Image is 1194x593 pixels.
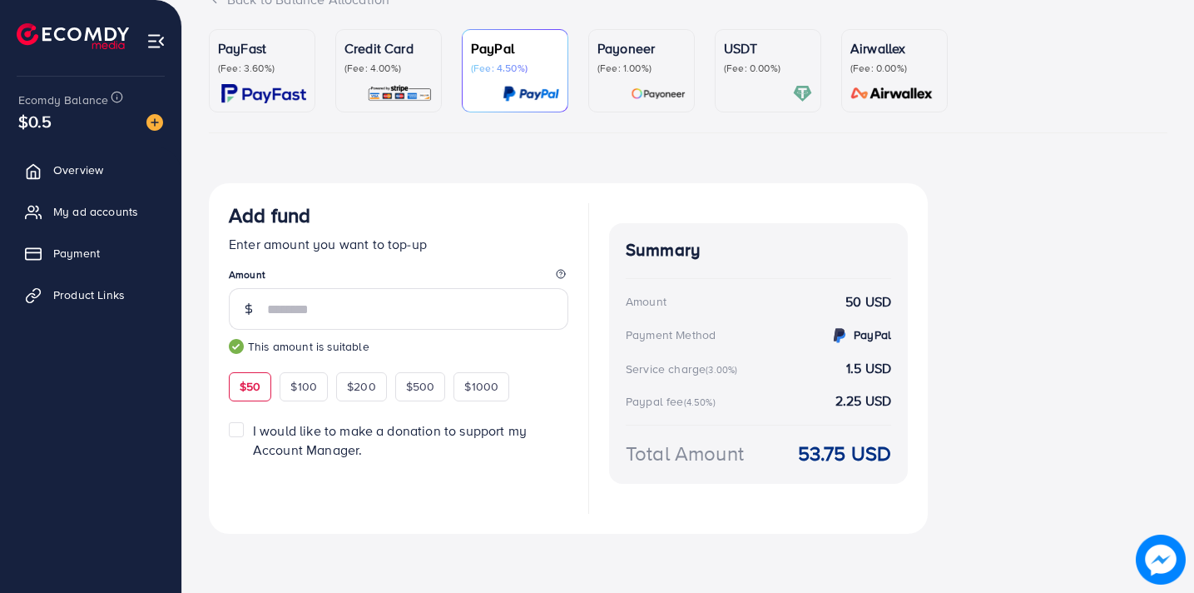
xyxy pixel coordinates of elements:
a: Payment [12,237,169,270]
span: $500 [406,378,435,395]
a: Product Links [12,278,169,311]
img: image [146,114,163,131]
div: Total Amount [626,439,744,468]
legend: Amount [229,267,568,288]
p: Enter amount you want to top-up [229,234,568,254]
small: (4.50%) [684,396,716,409]
div: Amount [626,293,666,310]
img: card [503,84,559,103]
span: $1000 [464,378,498,395]
span: Payment [53,245,100,262]
span: $200 [347,378,376,395]
div: Service charge [626,361,742,377]
strong: 50 USD [845,292,891,311]
h3: Add fund [229,203,310,227]
img: card [845,84,939,103]
div: Paypal fee [626,393,721,410]
small: (3.00%) [706,363,737,376]
p: PayFast [218,38,306,58]
span: $50 [240,378,260,395]
p: Payoneer [597,38,686,58]
span: $100 [290,378,317,395]
p: Credit Card [344,38,433,58]
p: (Fee: 1.00%) [597,62,686,75]
img: credit [830,326,850,346]
p: (Fee: 3.60%) [218,62,306,75]
img: guide [229,339,244,354]
h4: Summary [626,240,891,261]
strong: 2.25 USD [835,391,891,411]
img: card [631,84,686,103]
div: Payment Method [626,326,716,343]
img: card [793,84,812,103]
iframe: PayPal [402,480,568,509]
p: (Fee: 4.00%) [344,62,433,75]
span: I would like to make a donation to support my Account Manager. [253,421,527,459]
a: Overview [12,153,169,187]
img: card [367,84,433,103]
img: logo [17,23,129,49]
strong: PayPal [854,326,891,343]
span: Product Links [53,287,125,303]
p: USDT [724,38,812,58]
img: card [221,84,306,103]
span: $0.5 [18,109,52,133]
span: Ecomdy Balance [18,92,108,108]
p: (Fee: 0.00%) [850,62,939,75]
img: menu [146,32,166,51]
span: Overview [53,162,103,178]
img: image [1136,535,1186,585]
p: (Fee: 4.50%) [471,62,559,75]
span: My ad accounts [53,203,138,220]
strong: 53.75 USD [798,439,891,468]
p: Airwallex [850,38,939,58]
p: PayPal [471,38,559,58]
p: (Fee: 0.00%) [724,62,812,75]
strong: 1.5 USD [846,359,891,378]
a: My ad accounts [12,195,169,228]
small: This amount is suitable [229,338,568,355]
